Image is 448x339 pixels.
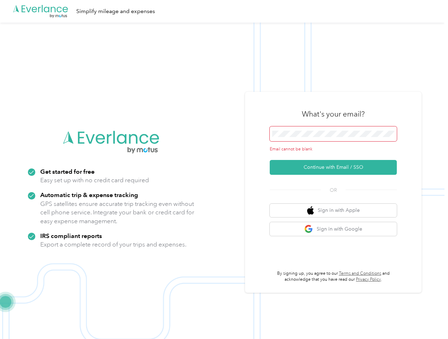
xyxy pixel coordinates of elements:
button: Continue with Email / SSO [270,160,397,175]
div: Simplify mileage and expenses [76,7,155,16]
p: Easy set up with no credit card required [40,176,149,185]
button: google logoSign in with Google [270,222,397,236]
a: Terms and Conditions [339,271,381,276]
p: GPS satellites ensure accurate trip tracking even without cell phone service. Integrate your bank... [40,200,195,226]
a: Privacy Policy [356,277,381,282]
strong: Get started for free [40,168,95,175]
img: google logo [304,225,313,233]
p: By signing up, you agree to our and acknowledge that you have read our . [270,270,397,283]
img: apple logo [307,206,314,215]
strong: IRS compliant reports [40,232,102,239]
h3: What's your email? [302,109,365,119]
div: Email cannot be blank [270,146,397,153]
strong: Automatic trip & expense tracking [40,191,138,198]
span: OR [321,186,346,194]
p: Export a complete record of your trips and expenses. [40,240,186,249]
button: apple logoSign in with Apple [270,204,397,218]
